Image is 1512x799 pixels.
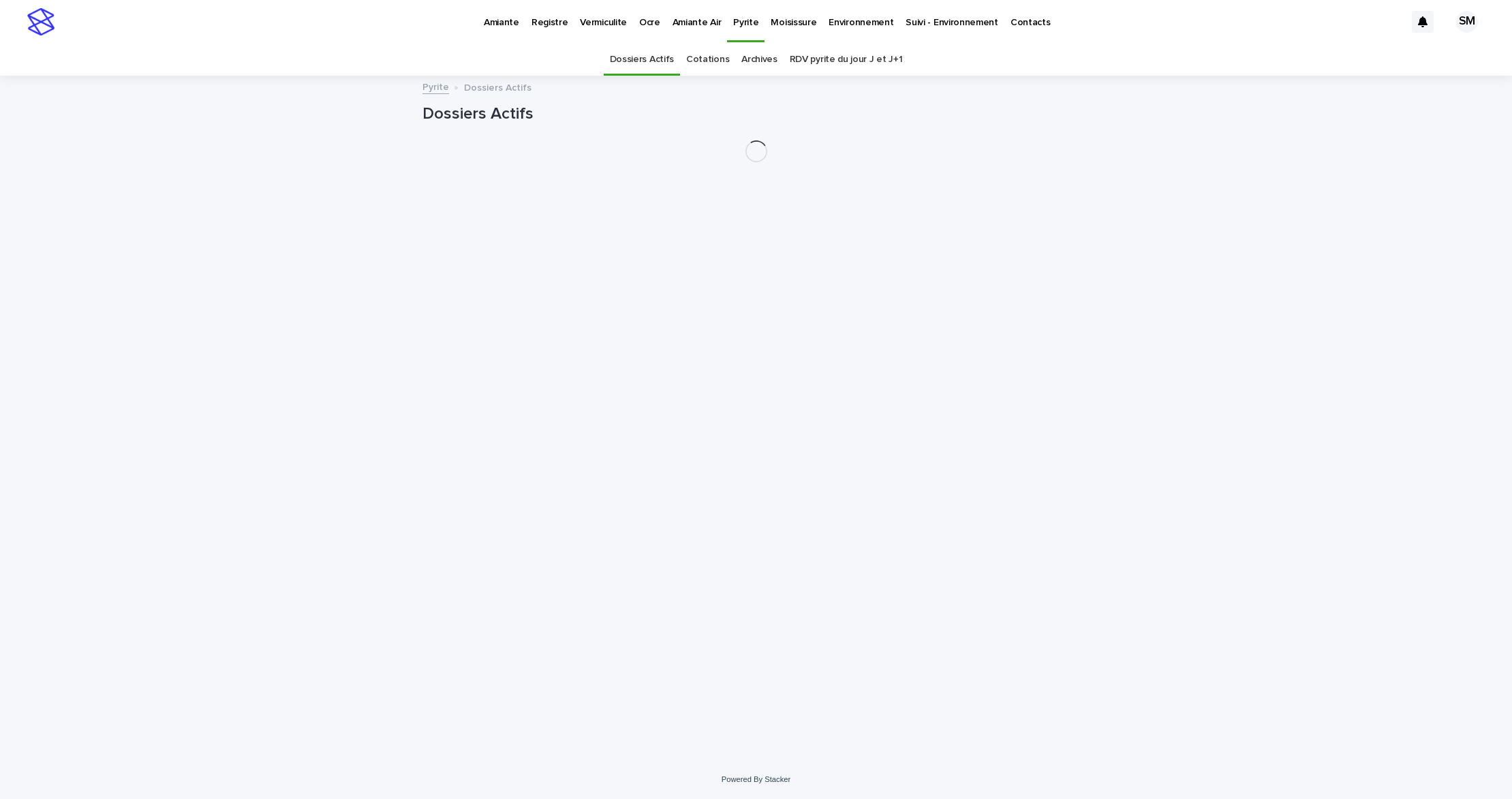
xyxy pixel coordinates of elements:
p: Dossiers Actifs [464,79,531,94]
a: Cotations [686,44,729,76]
a: Dossiers Actifs [610,44,674,76]
a: Archives [741,44,777,76]
div: SM [1456,11,1478,33]
a: Powered By Stacker [722,775,790,783]
h1: Dossiers Actifs [422,104,1090,124]
a: Pyrite [422,78,449,94]
a: RDV pyrite du jour J et J+1 [790,44,903,76]
img: stacker-logo-s-only.png [27,8,55,35]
